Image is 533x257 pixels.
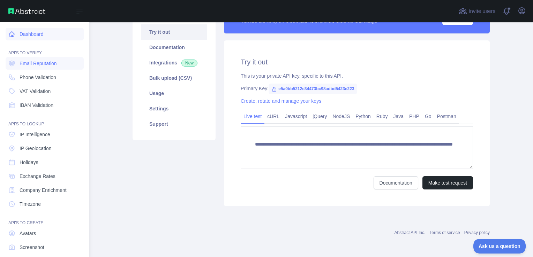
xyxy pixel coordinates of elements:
a: Python [353,111,374,122]
span: IP Intelligence [20,131,50,138]
a: Ruby [374,111,391,122]
a: Documentation [374,176,418,189]
a: Integrations New [141,55,207,70]
a: jQuery [310,111,330,122]
span: VAT Validation [20,88,51,95]
h2: Try it out [241,57,473,67]
a: Postman [434,111,459,122]
a: Java [391,111,407,122]
a: cURL [264,111,282,122]
a: Terms of service [429,230,460,235]
button: Make test request [422,176,473,189]
a: NodeJS [330,111,353,122]
span: Invite users [468,7,495,15]
a: Privacy policy [464,230,490,235]
a: Go [422,111,434,122]
a: Javascript [282,111,310,122]
a: Bulk upload (CSV) [141,70,207,86]
a: Abstract API Inc. [395,230,426,235]
span: New [181,60,197,67]
a: Screenshot [6,241,84,254]
a: Documentation [141,40,207,55]
img: Abstract API [8,8,45,14]
div: API'S TO LOOKUP [6,113,84,127]
a: Avatars [6,227,84,240]
span: Timezone [20,201,41,208]
a: Holidays [6,156,84,169]
a: Phone Validation [6,71,84,84]
a: Try it out [141,24,207,40]
a: PHP [406,111,422,122]
a: IP Intelligence [6,128,84,141]
button: Invite users [457,6,497,17]
a: VAT Validation [6,85,84,98]
a: Live test [241,111,264,122]
div: API'S TO VERIFY [6,42,84,56]
a: Support [141,116,207,132]
iframe: Toggle Customer Support [473,239,526,254]
span: Email Reputation [20,60,57,67]
span: Holidays [20,159,38,166]
a: Dashboard [6,28,84,40]
span: Phone Validation [20,74,56,81]
a: Create, rotate and manage your keys [241,98,321,104]
a: Email Reputation [6,57,84,70]
span: e5a0bb5212e34473bc98adbd5423e223 [269,84,357,94]
div: API'S TO CREATE [6,212,84,226]
span: IP Geolocation [20,145,52,152]
div: Primary Key: [241,85,473,92]
span: Company Enrichment [20,187,67,194]
a: Exchange Rates [6,170,84,182]
span: IBAN Validation [20,102,53,109]
span: Exchange Rates [20,173,55,180]
a: Usage [141,86,207,101]
a: Company Enrichment [6,184,84,196]
a: Timezone [6,198,84,210]
div: This is your private API key, specific to this API. [241,72,473,79]
span: Screenshot [20,244,44,251]
a: Settings [141,101,207,116]
a: IBAN Validation [6,99,84,111]
span: Avatars [20,230,36,237]
a: IP Geolocation [6,142,84,155]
